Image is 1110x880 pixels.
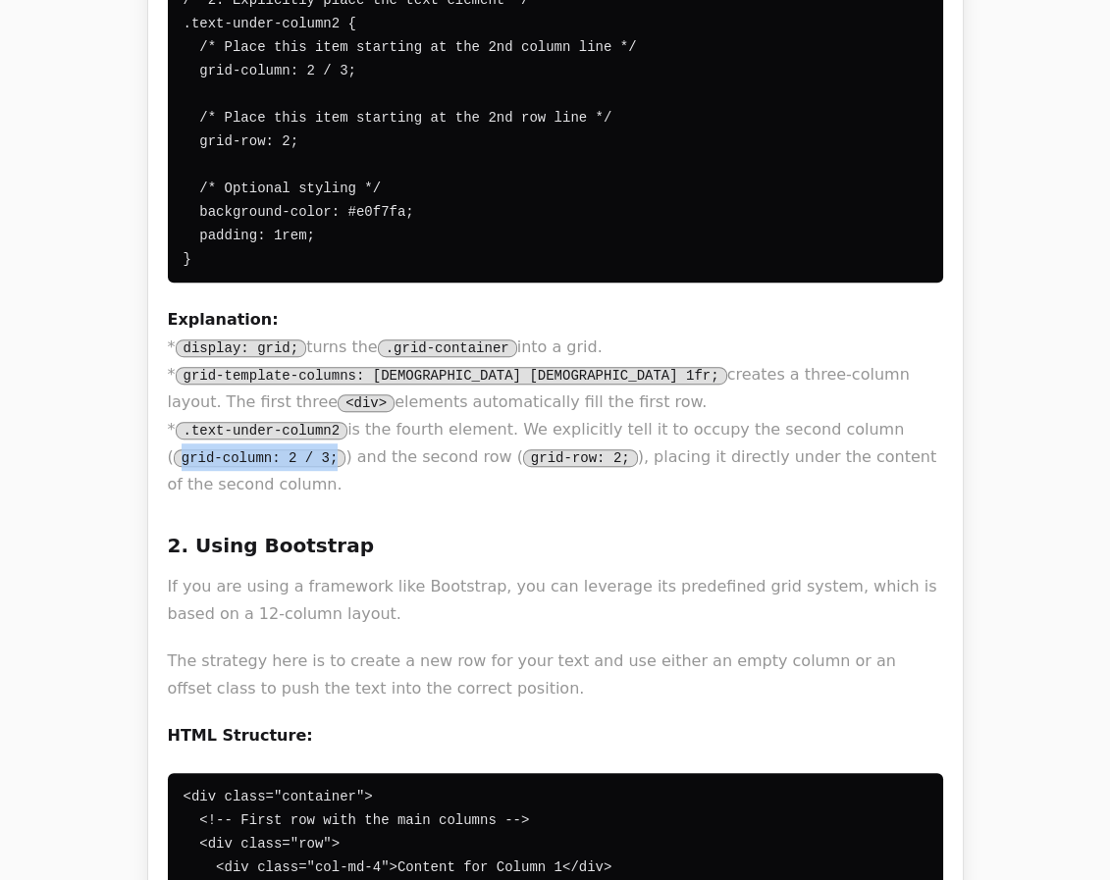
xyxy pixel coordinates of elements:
[176,367,727,385] code: grid-template-columns: [DEMOGRAPHIC_DATA] [DEMOGRAPHIC_DATA] 1fr;
[168,310,279,329] strong: Explanation:
[523,449,638,467] code: grid-row: 2;
[168,530,943,561] h3: 2. Using Bootstrap
[168,306,943,498] p: * turns the into a grid. * creates a three-column layout. The first three elements automatically ...
[168,647,943,702] p: The strategy here is to create a new row for your text and use either an empty column or an offse...
[378,339,517,357] code: .grid-container
[174,449,346,467] code: grid-column: 2 / 3;
[176,422,348,440] code: .text-under-column2
[176,339,307,357] code: display: grid;
[338,394,395,412] code: <div>
[168,573,943,628] p: If you are using a framework like Bootstrap, you can leverage its predefined grid system, which i...
[168,726,313,745] strong: HTML Structure:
